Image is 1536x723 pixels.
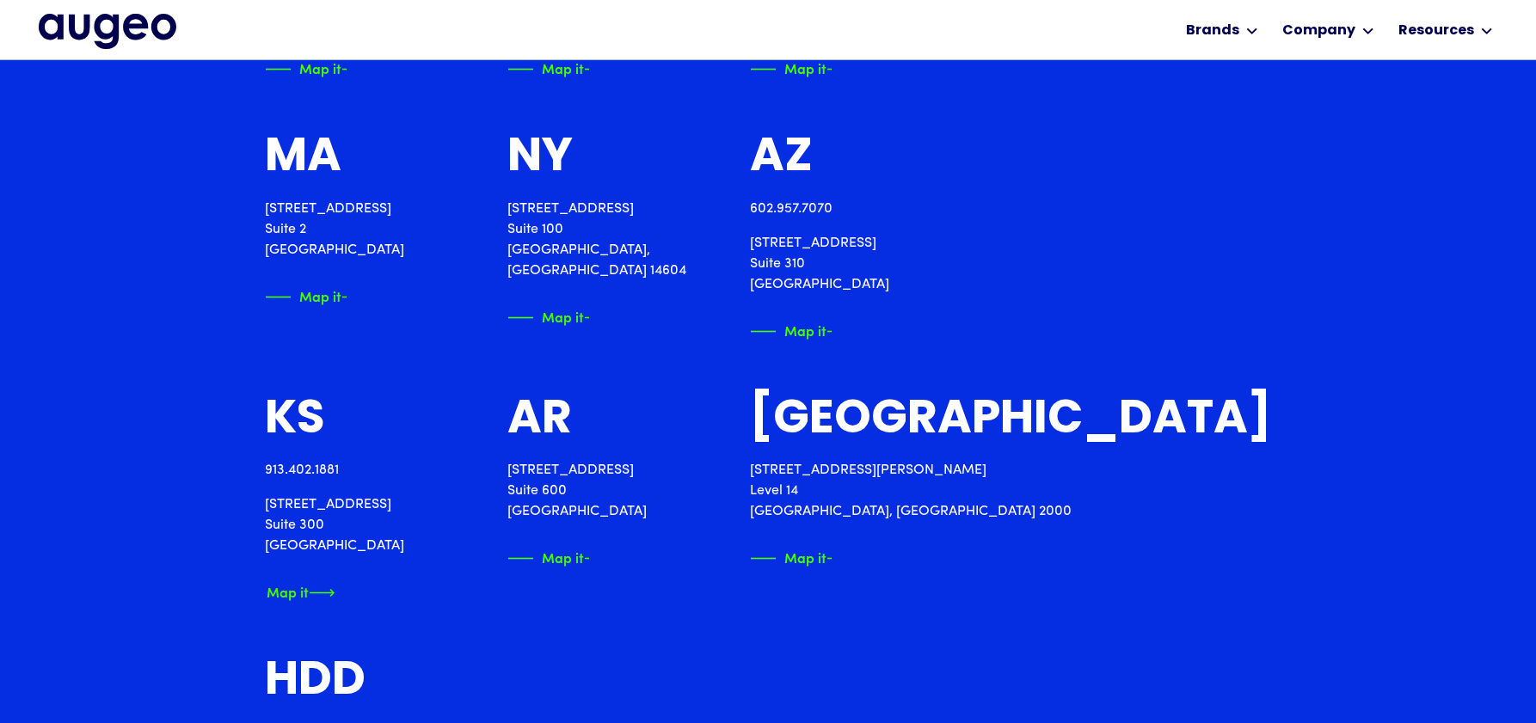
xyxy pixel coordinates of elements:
div: Map it [784,320,826,338]
div: Map it [299,285,341,303]
div: Resources [1398,21,1474,41]
p: [STREET_ADDRESS] Suite 600 [GEOGRAPHIC_DATA] [507,460,647,522]
p: [STREET_ADDRESS] Suite 300 [GEOGRAPHIC_DATA] [265,494,404,556]
div: Map it [542,547,584,565]
img: Arrow symbol in bright green pointing right to indicate an active link. [826,60,852,78]
p: [STREET_ADDRESS] Suite 310 [GEOGRAPHIC_DATA] [750,233,889,295]
a: Map itArrow symbol in bright green pointing right to indicate an active link. [750,322,832,340]
a: Map itArrow symbol in bright green pointing right to indicate an active link. [507,309,589,327]
img: Augeo's full logo in midnight blue. [39,14,176,48]
img: Arrow symbol in bright green pointing right to indicate an active link. [584,549,610,567]
img: Arrow symbol in bright green pointing right to indicate an active link. [309,584,335,602]
img: Arrow symbol in bright green pointing right to indicate an active link. [341,60,367,78]
div: HDD [265,657,366,708]
img: Arrow symbol in bright green pointing right to indicate an active link. [584,60,610,78]
div: KS [265,395,325,446]
a: 913.402.1881 [265,463,339,477]
div: Map it [784,547,826,565]
img: Arrow symbol in bright green pointing right to indicate an active link. [826,322,852,340]
div: Map it [299,58,341,76]
div: Brands [1186,21,1239,41]
a: Map itArrow symbol in bright green pointing right to indicate an active link. [265,288,347,306]
img: Arrow symbol in bright green pointing right to indicate an active link. [341,288,367,306]
p: [STREET_ADDRESS] Suite 100 [GEOGRAPHIC_DATA], [GEOGRAPHIC_DATA] 14604 [507,199,709,281]
a: Map itArrow symbol in bright green pointing right to indicate an active link. [265,60,347,78]
p: [STREET_ADDRESS] Suite 2 [GEOGRAPHIC_DATA] [265,199,404,260]
p: [STREET_ADDRESS][PERSON_NAME] Level 14 [GEOGRAPHIC_DATA], [GEOGRAPHIC_DATA] 2000 [750,460,1271,522]
div: Map it [267,581,309,599]
div: Map it [542,306,584,324]
a: Map itArrow symbol in bright green pointing right to indicate an active link. [507,549,589,567]
div: MA [265,133,341,184]
img: Arrow symbol in bright green pointing right to indicate an active link. [826,549,852,567]
div: Map it [784,58,826,76]
a: Map itArrow symbol in bright green pointing right to indicate an active link. [507,60,589,78]
a: 602.957.7070 [750,202,833,216]
a: Map itArrow symbol in bright green pointing right to indicate an active link. [750,60,832,78]
img: Arrow symbol in bright green pointing right to indicate an active link. [584,309,610,327]
div: NY [507,133,573,184]
a: Map itArrow symbol in bright green pointing right to indicate an active link. [750,549,832,567]
div: Company [1282,21,1355,41]
div: AR [507,395,572,446]
div: AZ [750,133,813,184]
a: Map itArrow symbol in bright green pointing right to indicate an active link. [265,584,347,602]
a: home [39,14,176,48]
div: [GEOGRAPHIC_DATA] [750,395,1271,446]
div: Map it [542,58,584,76]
